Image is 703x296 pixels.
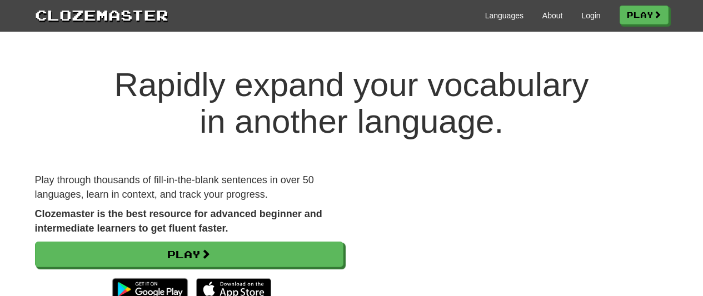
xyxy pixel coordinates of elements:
strong: Clozemaster is the best resource for advanced beginner and intermediate learners to get fluent fa... [35,208,322,234]
a: Play [620,6,669,24]
a: Languages [485,10,523,21]
a: Clozemaster [35,4,168,25]
a: Login [581,10,600,21]
p: Play through thousands of fill-in-the-blank sentences in over 50 languages, learn in context, and... [35,173,343,202]
a: About [542,10,563,21]
a: Play [35,242,343,267]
